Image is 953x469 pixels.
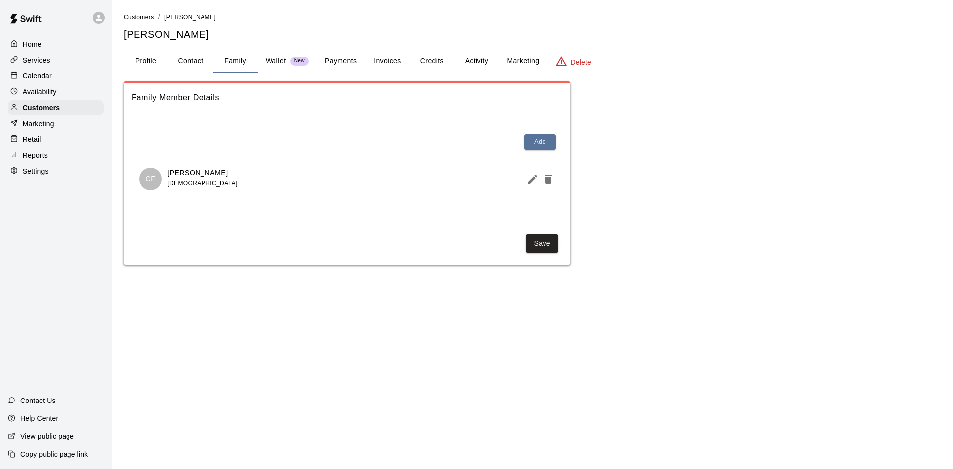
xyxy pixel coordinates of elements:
span: [DEMOGRAPHIC_DATA] [167,180,237,187]
span: [PERSON_NAME] [164,14,216,21]
button: Add [524,134,556,150]
p: Customers [23,103,60,113]
p: Settings [23,166,49,176]
button: Marketing [499,49,547,73]
a: Services [8,53,104,67]
p: [PERSON_NAME] [167,168,237,178]
span: Family Member Details [132,91,562,104]
li: / [158,12,160,22]
a: Calendar [8,68,104,83]
button: Payments [317,49,365,73]
p: Marketing [23,119,54,129]
div: Casen Fieser [139,168,162,190]
p: View public page [20,431,74,441]
nav: breadcrumb [124,12,941,23]
p: Wallet [266,56,286,66]
p: Retail [23,134,41,144]
a: Home [8,37,104,52]
span: Customers [124,14,154,21]
div: basic tabs example [124,49,941,73]
p: Reports [23,150,48,160]
p: Help Center [20,413,58,423]
a: Marketing [8,116,104,131]
p: Availability [23,87,57,97]
p: Delete [571,57,591,67]
p: Home [23,39,42,49]
button: Contact [168,49,213,73]
p: Services [23,55,50,65]
a: Customers [8,100,104,115]
button: Save [526,234,558,253]
a: Retail [8,132,104,147]
a: Settings [8,164,104,179]
p: Copy public page link [20,449,88,459]
button: Invoices [365,49,409,73]
button: Delete [539,169,554,189]
button: Credits [409,49,454,73]
h5: [PERSON_NAME] [124,28,941,41]
p: Contact Us [20,396,56,405]
button: Profile [124,49,168,73]
button: Family [213,49,258,73]
span: New [290,58,309,64]
p: CF [146,174,156,184]
a: Availability [8,84,104,99]
p: Calendar [23,71,52,81]
button: Edit Member [523,169,539,189]
a: Reports [8,148,104,163]
button: Activity [454,49,499,73]
a: Customers [124,13,154,21]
